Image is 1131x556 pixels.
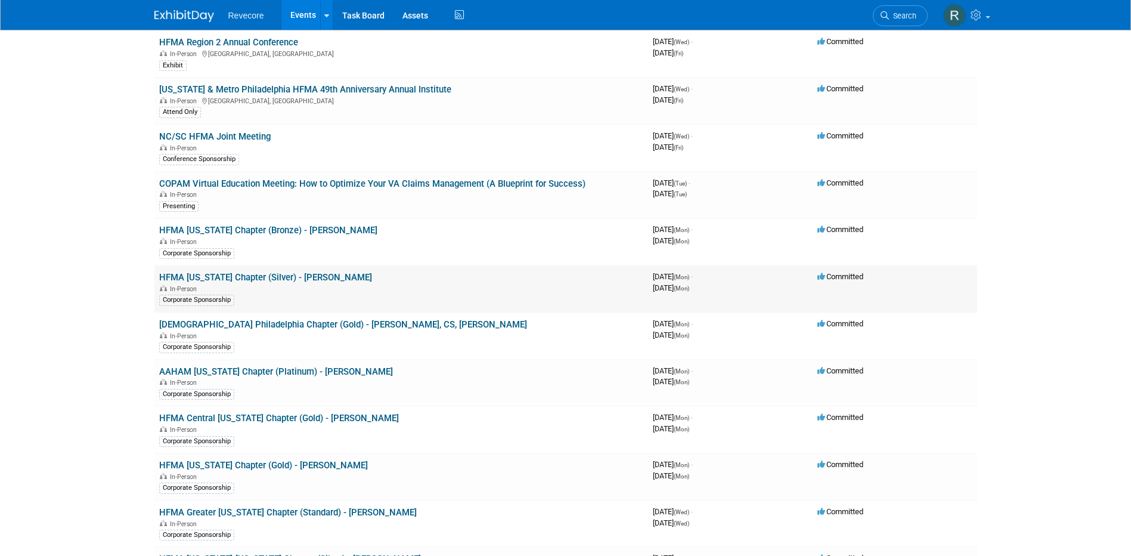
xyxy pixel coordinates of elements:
[159,248,234,259] div: Corporate Sponsorship
[653,37,693,46] span: [DATE]
[170,97,200,105] span: In-Person
[653,330,689,339] span: [DATE]
[691,272,693,281] span: -
[159,483,234,493] div: Corporate Sponsorship
[689,178,690,187] span: -
[674,238,689,245] span: (Mon)
[674,426,689,433] span: (Mon)
[159,60,187,71] div: Exhibit
[653,471,689,480] span: [DATE]
[160,426,167,432] img: In-Person Event
[170,191,200,199] span: In-Person
[160,50,167,56] img: In-Person Event
[817,460,863,469] span: Committed
[817,366,863,375] span: Committed
[653,424,689,433] span: [DATE]
[674,462,689,468] span: (Mon)
[674,415,689,421] span: (Mon)
[817,272,863,281] span: Committed
[674,133,689,140] span: (Wed)
[817,225,863,234] span: Committed
[674,473,689,480] span: (Mon)
[691,225,693,234] span: -
[653,283,689,292] span: [DATE]
[170,332,200,340] span: In-Person
[653,189,687,198] span: [DATE]
[160,144,167,150] img: In-Person Event
[170,144,200,152] span: In-Person
[160,332,167,338] img: In-Person Event
[817,413,863,422] span: Committed
[873,5,928,26] a: Search
[817,37,863,46] span: Committed
[653,178,690,187] span: [DATE]
[159,154,239,165] div: Conference Sponsorship
[674,50,683,57] span: (Fri)
[691,366,693,375] span: -
[159,342,234,353] div: Corporate Sponsorship
[674,321,689,328] span: (Mon)
[817,507,863,516] span: Committed
[674,368,689,375] span: (Mon)
[160,379,167,385] img: In-Person Event
[653,48,683,57] span: [DATE]
[817,178,863,187] span: Committed
[160,473,167,479] img: In-Person Event
[159,84,451,95] a: [US_STATE] & Metro Philadelphia HFMA 49th Anniversary Annual Institute
[674,39,689,45] span: (Wed)
[653,225,693,234] span: [DATE]
[159,460,368,471] a: HFMA [US_STATE] Chapter (Gold) - [PERSON_NAME]
[170,238,200,246] span: In-Person
[653,236,689,245] span: [DATE]
[159,48,643,58] div: [GEOGRAPHIC_DATA], [GEOGRAPHIC_DATA]
[674,191,687,197] span: (Tue)
[653,377,689,386] span: [DATE]
[674,180,687,187] span: (Tue)
[653,95,683,104] span: [DATE]
[170,285,200,293] span: In-Person
[653,143,683,152] span: [DATE]
[159,389,234,400] div: Corporate Sponsorship
[170,473,200,481] span: In-Person
[170,379,200,387] span: In-Person
[691,460,693,469] span: -
[160,191,167,197] img: In-Person Event
[159,37,298,48] a: HFMA Region 2 Annual Conference
[159,225,377,236] a: HFMA [US_STATE] Chapter (Bronze) - [PERSON_NAME]
[653,84,693,93] span: [DATE]
[653,131,693,140] span: [DATE]
[170,426,200,434] span: In-Person
[674,379,689,385] span: (Mon)
[653,413,693,422] span: [DATE]
[653,319,693,328] span: [DATE]
[228,11,264,20] span: Revecore
[674,227,689,233] span: (Mon)
[653,507,693,516] span: [DATE]
[674,509,689,515] span: (Wed)
[674,332,689,339] span: (Mon)
[159,413,399,424] a: HFMA Central [US_STATE] Chapter (Gold) - [PERSON_NAME]
[159,530,234,540] div: Corporate Sponsorship
[160,520,167,526] img: In-Person Event
[817,84,863,93] span: Committed
[159,507,417,518] a: HFMA Greater [US_STATE] Chapter (Standard) - [PERSON_NAME]
[674,274,689,280] span: (Mon)
[653,518,689,527] span: [DATE]
[691,319,693,328] span: -
[691,507,693,516] span: -
[159,95,643,105] div: [GEOGRAPHIC_DATA], [GEOGRAPHIC_DATA]
[691,413,693,422] span: -
[154,10,214,22] img: ExhibitDay
[943,4,966,27] img: Rachael Sires
[159,272,372,283] a: HFMA [US_STATE] Chapter (Silver) - [PERSON_NAME]
[691,131,693,140] span: -
[817,131,863,140] span: Committed
[159,201,199,212] div: Presenting
[159,319,527,330] a: [DEMOGRAPHIC_DATA] Philadelphia Chapter (Gold) - [PERSON_NAME], CS, [PERSON_NAME]
[159,131,271,142] a: NC/SC HFMA Joint Meeting
[674,144,683,151] span: (Fri)
[160,97,167,103] img: In-Person Event
[674,520,689,527] span: (Wed)
[170,50,200,58] span: In-Person
[653,460,693,469] span: [DATE]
